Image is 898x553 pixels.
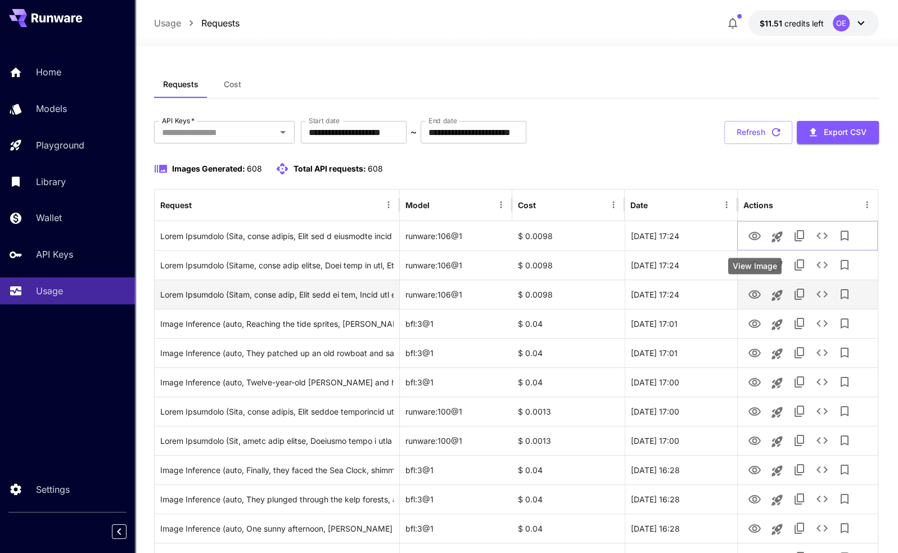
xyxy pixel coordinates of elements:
button: Sort [431,197,446,213]
div: $ 0.0013 [512,397,625,426]
button: View Image [743,341,766,364]
button: Launch in playground [766,284,788,307]
button: Launch in playground [766,255,788,277]
button: Export CSV [797,121,879,144]
div: Click to copy prompt [160,309,394,338]
div: bfl:3@1 [400,455,512,484]
span: 608 [368,164,383,173]
button: View Image [743,253,766,276]
button: See details [811,517,833,539]
button: Add to library [833,517,856,539]
p: Usage [154,16,181,30]
nav: breadcrumb [154,16,240,30]
button: Menu [719,197,734,213]
button: View Image [743,399,766,422]
button: Launch in playground [766,518,788,541]
div: runware:100@1 [400,397,512,426]
div: Request [160,200,192,210]
div: Date [630,200,648,210]
p: Wallet [36,211,62,224]
div: $ 0.04 [512,484,625,514]
button: Add to library [833,312,856,335]
button: Copy TaskUUID [788,517,811,539]
button: Launch in playground [766,343,788,365]
p: API Keys [36,248,73,261]
div: 02 Sep, 2025 16:28 [625,514,737,543]
div: View Image [728,258,782,274]
div: Click to copy prompt [160,339,394,367]
div: Click to copy prompt [160,514,394,543]
p: Models [36,102,67,115]
button: Copy TaskUUID [788,488,811,510]
div: bfl:3@1 [400,338,512,367]
button: Add to library [833,458,856,481]
div: $ 0.04 [512,455,625,484]
div: runware:106@1 [400,250,512,280]
button: Menu [859,197,875,213]
button: Copy TaskUUID [788,371,811,393]
div: $ 0.04 [512,514,625,543]
button: Copy TaskUUID [788,254,811,276]
button: Copy TaskUUID [788,458,811,481]
p: ~ [410,125,417,139]
button: Sort [193,197,209,213]
button: Launch in playground [766,313,788,336]
div: runware:106@1 [400,221,512,250]
button: See details [811,312,833,335]
button: View Image [743,312,766,335]
div: runware:100@1 [400,426,512,455]
label: End date [428,116,457,125]
button: See details [811,254,833,276]
div: Click to copy prompt [160,485,394,514]
button: Copy TaskUUID [788,283,811,305]
div: $ 0.0098 [512,221,625,250]
label: Start date [309,116,340,125]
div: Actions [743,200,773,210]
div: OE [833,15,850,32]
div: 02 Sep, 2025 17:24 [625,280,737,309]
div: $ 0.0013 [512,426,625,455]
button: View Image [743,516,766,539]
button: Open [275,124,291,140]
div: 02 Sep, 2025 17:00 [625,397,737,426]
button: Menu [493,197,509,213]
button: Refresh [724,121,792,144]
div: bfl:3@1 [400,514,512,543]
button: Add to library [833,429,856,452]
span: Images Generated: [172,164,245,173]
div: 02 Sep, 2025 17:00 [625,426,737,455]
div: Model [405,200,430,210]
button: Copy TaskUUID [788,341,811,364]
button: Menu [606,197,621,213]
button: Add to library [833,283,856,305]
button: Add to library [833,371,856,393]
button: View Image [743,370,766,393]
p: Playground [36,138,84,152]
span: Total API requests: [294,164,366,173]
button: Launch in playground [766,372,788,394]
div: 02 Sep, 2025 17:24 [625,221,737,250]
div: Click to copy prompt [160,368,394,397]
span: Cost [224,79,241,89]
button: Copy TaskUUID [788,312,811,335]
button: Copy TaskUUID [788,429,811,452]
div: 02 Sep, 2025 16:28 [625,484,737,514]
div: 02 Sep, 2025 16:28 [625,455,737,484]
div: $ 0.0098 [512,280,625,309]
span: Requests [163,79,198,89]
button: $11.50653OE [748,10,879,36]
div: Click to copy prompt [160,251,394,280]
a: Requests [201,16,240,30]
span: $11.51 [760,19,784,28]
button: View Image [743,458,766,481]
div: $ 0.04 [512,367,625,397]
button: Launch in playground [766,489,788,511]
button: Launch in playground [766,401,788,424]
button: Launch in playground [766,460,788,482]
button: See details [811,371,833,393]
button: See details [811,488,833,510]
div: Collapse sidebar [120,521,135,542]
button: Add to library [833,341,856,364]
button: Collapse sidebar [112,524,127,539]
button: View Image [743,487,766,510]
